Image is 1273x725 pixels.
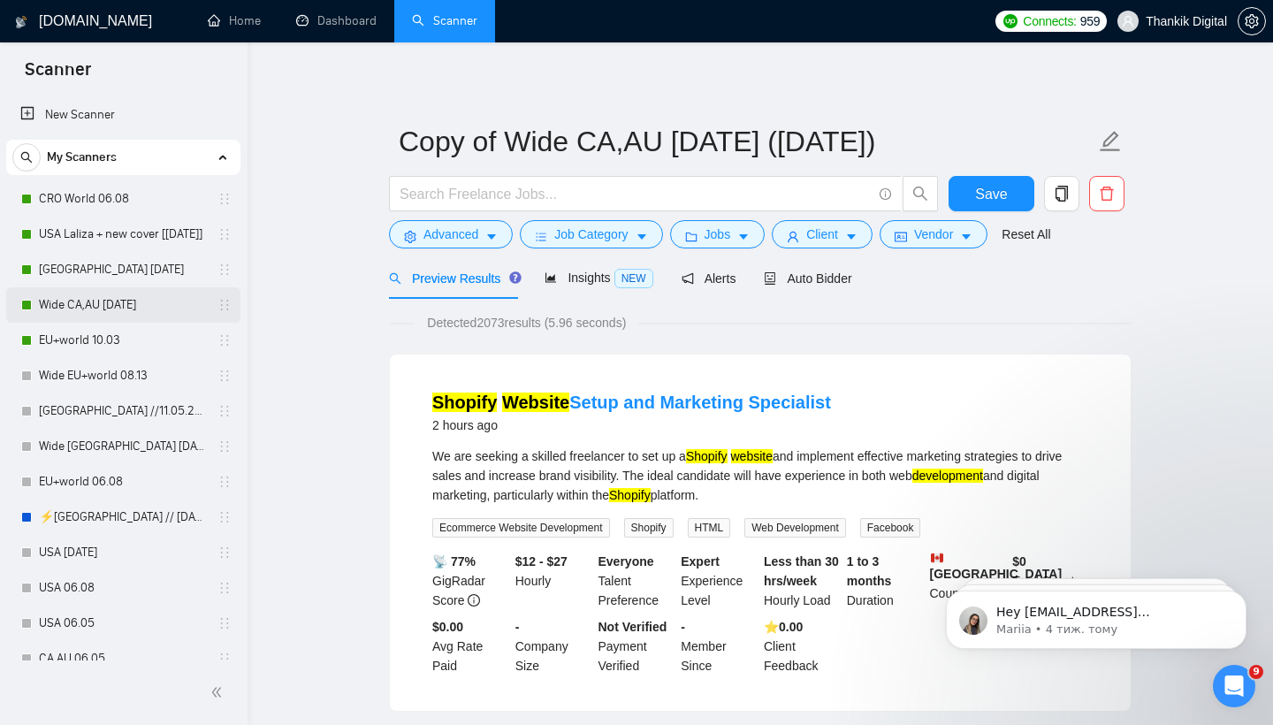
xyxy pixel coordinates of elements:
a: Wide [GEOGRAPHIC_DATA] [DATE] [39,429,207,464]
p: Message from Mariia, sent 4 тиж. тому [77,68,305,84]
span: holder [217,333,232,347]
b: $12 - $27 [515,554,568,569]
span: holder [217,510,232,524]
span: Jobs [705,225,731,244]
a: setting [1238,14,1266,28]
span: Connects: [1023,11,1076,31]
span: Save [975,183,1007,205]
span: holder [217,192,232,206]
div: Total Spent [1009,552,1092,610]
div: Member Since [677,617,760,675]
span: user [1122,15,1134,27]
span: Client [806,225,838,244]
span: caret-down [960,230,972,243]
a: Wide CA,AU [DATE] [39,287,207,323]
button: copy [1044,176,1079,211]
span: copy [1045,186,1079,202]
a: Shopify WebsiteSetup and Marketing Specialist [432,393,831,412]
a: USA Laliza + new cover [[DATE]] [39,217,207,252]
input: Scanner name... [399,119,1095,164]
a: USA [DATE] [39,535,207,570]
a: CRO World 06.08 [39,181,207,217]
span: info-circle [880,188,891,200]
div: Experience Level [677,552,760,610]
b: Not Verified [598,620,667,634]
button: userClientcaret-down [772,220,873,248]
div: Client Feedback [760,617,843,675]
img: upwork-logo.png [1003,14,1018,28]
button: search [12,143,41,172]
span: Scanner [11,57,105,94]
span: robot [764,272,776,285]
span: double-left [210,683,228,701]
div: We are seeking a skilled freelancer to set up a and implement effective marketing strategies to d... [432,446,1088,505]
b: - [515,620,520,634]
span: Auto Bidder [764,271,851,286]
span: holder [217,546,232,560]
button: idcardVendorcaret-down [880,220,987,248]
span: holder [217,369,232,383]
div: Duration [843,552,926,610]
div: GigRadar Score [429,552,512,610]
img: 🇨🇦 [931,552,943,564]
span: Job Category [554,225,628,244]
span: caret-down [485,230,498,243]
input: Search Freelance Jobs... [400,183,872,205]
mark: Shopify [686,449,728,463]
span: caret-down [737,230,750,243]
span: 959 [1080,11,1100,31]
a: New Scanner [20,97,226,133]
b: Less than 30 hrs/week [764,554,839,588]
span: holder [217,652,232,666]
span: edit [1099,130,1122,153]
span: NEW [614,269,653,288]
button: delete [1089,176,1124,211]
div: Hourly Load [760,552,843,610]
button: Save [949,176,1034,211]
div: Tooltip anchor [507,270,523,286]
div: Payment Verified [595,617,678,675]
a: Wide EU+world 08.13 [39,358,207,393]
button: search [903,176,938,211]
b: 1 to 3 months [847,554,892,588]
b: ⭐️ 0.00 [764,620,803,634]
a: EU+world 06.08 [39,464,207,500]
span: Ecommerce Website Development [432,518,610,538]
span: caret-down [636,230,648,243]
b: [GEOGRAPHIC_DATA] [930,552,1063,581]
span: holder [217,475,232,489]
span: Preview Results [389,271,516,286]
b: Everyone [598,554,654,569]
span: delete [1090,186,1124,202]
span: Advanced [423,225,478,244]
button: folderJobscaret-down [670,220,766,248]
div: Avg Rate Paid [429,617,512,675]
span: Vendor [914,225,953,244]
mark: website [731,449,773,463]
span: holder [217,404,232,418]
a: homeHome [208,13,261,28]
a: [GEOGRAPHIC_DATA] //11.05.2024// $1000+ [39,393,207,429]
span: Facebook [860,518,921,538]
a: searchScanner [412,13,477,28]
span: Shopify [624,518,674,538]
span: 9 [1249,665,1263,679]
b: 📡 77% [432,554,476,569]
div: Talent Preference [595,552,678,610]
span: Detected 2073 results (5.96 seconds) [415,313,638,332]
button: barsJob Categorycaret-down [520,220,662,248]
span: My Scanners [47,140,117,175]
b: $0.00 [432,620,463,634]
span: holder [217,439,232,454]
a: [GEOGRAPHIC_DATA] [DATE] [39,252,207,287]
a: dashboardDashboard [296,13,377,28]
mark: Website [502,393,569,412]
span: holder [217,298,232,312]
span: holder [217,616,232,630]
div: Hourly [512,552,595,610]
span: holder [217,263,232,277]
span: setting [404,230,416,243]
mark: development [912,469,983,483]
div: Country [926,552,1010,610]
